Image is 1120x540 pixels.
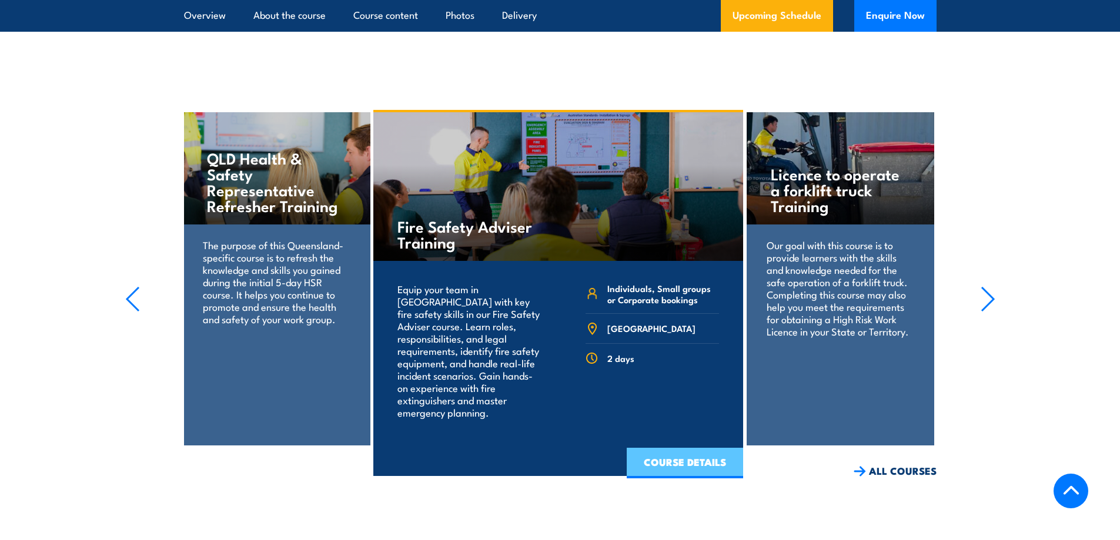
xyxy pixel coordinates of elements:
[607,283,719,305] span: Individuals, Small groups or Corporate bookings
[203,239,350,325] p: The purpose of this Queensland-specific course is to refresh the knowledge and skills you gained ...
[767,239,914,337] p: Our goal with this course is to provide learners with the skills and knowledge needed for the saf...
[854,464,937,478] a: ALL COURSES
[771,166,910,213] h4: Licence to operate a forklift truck Training
[607,353,634,364] span: 2 days
[397,283,543,418] p: Equip your team in [GEOGRAPHIC_DATA] with key fire safety skills in our Fire Safety Adviser cours...
[607,323,696,334] span: [GEOGRAPHIC_DATA]
[207,150,346,213] h4: QLD Health & Safety Representative Refresher Training
[397,218,536,250] h4: Fire Safety Adviser Training
[627,448,743,478] a: COURSE DETAILS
